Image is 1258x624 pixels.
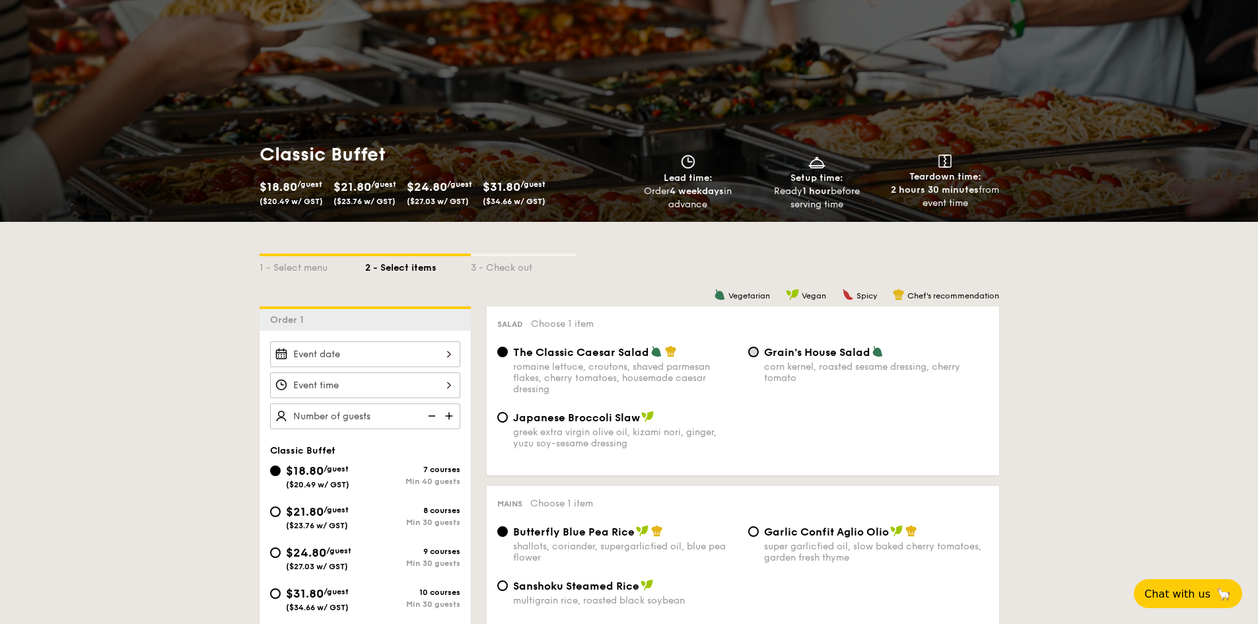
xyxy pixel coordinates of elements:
div: Min 30 guests [365,600,460,609]
div: 10 courses [365,588,460,597]
span: Mains [497,499,522,508]
span: $24.80 [286,545,326,560]
span: Vegan [802,291,826,300]
strong: 1 hour [802,186,831,197]
div: 8 courses [365,506,460,515]
span: /guest [324,505,349,514]
img: icon-vegetarian.fe4039eb.svg [714,289,726,300]
span: ($20.49 w/ GST) [260,197,323,206]
img: icon-chef-hat.a58ddaea.svg [665,345,677,357]
span: /guest [297,180,322,189]
span: $31.80 [286,586,324,601]
div: 7 courses [365,465,460,474]
input: $24.80/guest($27.03 w/ GST)9 coursesMin 30 guests [270,547,281,558]
img: icon-vegan.f8ff3823.svg [890,525,903,537]
img: icon-clock.2db775ea.svg [678,155,698,169]
div: shallots, coriander, supergarlicfied oil, blue pea flower [513,541,738,563]
img: icon-vegan.f8ff3823.svg [641,579,654,591]
div: 3 - Check out [471,256,577,275]
input: Sanshoku Steamed Ricemultigrain rice, roasted black soybean [497,580,508,591]
span: /guest [371,180,396,189]
span: ($34.66 w/ GST) [483,197,545,206]
img: icon-chef-hat.a58ddaea.svg [651,525,663,537]
div: Min 40 guests [365,477,460,486]
input: Garlic Confit Aglio Oliosuper garlicfied oil, slow baked cherry tomatoes, garden fresh thyme [748,526,759,537]
input: The Classic Caesar Saladromaine lettuce, croutons, shaved parmesan flakes, cherry tomatoes, house... [497,347,508,357]
span: Chef's recommendation [907,291,999,300]
div: 1 - Select menu [260,256,365,275]
span: ($23.76 w/ GST) [286,521,348,530]
span: $18.80 [286,464,324,478]
h1: Classic Buffet [260,143,624,166]
span: /guest [324,587,349,596]
span: /guest [520,180,545,189]
span: /guest [324,464,349,473]
span: ($20.49 w/ GST) [286,480,349,489]
span: Spicy [856,291,877,300]
span: Order 1 [270,314,309,326]
div: romaine lettuce, croutons, shaved parmesan flakes, cherry tomatoes, housemade caesar dressing [513,361,738,395]
input: Butterfly Blue Pea Riceshallots, coriander, supergarlicfied oil, blue pea flower [497,526,508,537]
img: icon-dish.430c3a2e.svg [807,155,827,169]
span: Garlic Confit Aglio Olio [764,526,889,538]
span: The Classic Caesar Salad [513,346,649,359]
img: icon-add.58712e84.svg [440,403,460,429]
span: Butterfly Blue Pea Rice [513,526,635,538]
span: Japanese Broccoli Slaw [513,411,640,424]
input: $18.80/guest($20.49 w/ GST)7 coursesMin 40 guests [270,466,281,476]
input: $21.80/guest($23.76 w/ GST)8 coursesMin 30 guests [270,506,281,517]
div: 9 courses [365,547,460,556]
span: ($27.03 w/ GST) [286,562,348,571]
span: $21.80 [333,180,371,194]
span: $21.80 [286,504,324,519]
span: Lead time: [664,172,713,184]
span: Vegetarian [728,291,770,300]
div: greek extra virgin olive oil, kizami nori, ginger, yuzu soy-sesame dressing [513,427,738,449]
span: ($23.76 w/ GST) [333,197,396,206]
input: Event date [270,341,460,367]
span: Choose 1 item [530,498,593,509]
span: Choose 1 item [531,318,594,329]
img: icon-vegan.f8ff3823.svg [641,411,654,423]
img: icon-reduce.1d2dbef1.svg [421,403,440,429]
img: icon-vegan.f8ff3823.svg [786,289,799,300]
span: /guest [447,180,472,189]
span: ($27.03 w/ GST) [407,197,469,206]
div: multigrain rice, roasted black soybean [513,595,738,606]
strong: 2 hours 30 minutes [891,184,979,195]
input: Grain's House Saladcorn kernel, roasted sesame dressing, cherry tomato [748,347,759,357]
span: $18.80 [260,180,297,194]
img: icon-vegetarian.fe4039eb.svg [650,345,662,357]
img: icon-chef-hat.a58ddaea.svg [893,289,905,300]
input: Japanese Broccoli Slawgreek extra virgin olive oil, kizami nori, ginger, yuzu soy-sesame dressing [497,412,508,423]
strong: 4 weekdays [670,186,724,197]
input: $31.80/guest($34.66 w/ GST)10 coursesMin 30 guests [270,588,281,599]
div: corn kernel, roasted sesame dressing, cherry tomato [764,361,989,384]
img: icon-teardown.65201eee.svg [938,155,952,168]
input: Event time [270,372,460,398]
div: Min 30 guests [365,559,460,568]
span: $31.80 [483,180,520,194]
div: Min 30 guests [365,518,460,527]
span: /guest [326,546,351,555]
div: super garlicfied oil, slow baked cherry tomatoes, garden fresh thyme [764,541,989,563]
img: icon-spicy.37a8142b.svg [842,289,854,300]
img: icon-vegetarian.fe4039eb.svg [872,345,884,357]
span: Salad [497,320,523,329]
div: Ready before serving time [757,185,876,211]
span: Classic Buffet [270,445,335,456]
span: Grain's House Salad [764,346,870,359]
div: Order in advance [629,185,748,211]
div: from event time [886,184,1004,210]
img: icon-vegan.f8ff3823.svg [636,525,649,537]
input: Number of guests [270,403,460,429]
span: 🦙 [1216,586,1232,602]
span: Chat with us [1144,588,1210,600]
span: ($34.66 w/ GST) [286,603,349,612]
span: Teardown time: [909,171,981,182]
button: Chat with us🦙 [1134,579,1242,608]
div: 2 - Select items [365,256,471,275]
span: Sanshoku Steamed Rice [513,580,639,592]
img: icon-chef-hat.a58ddaea.svg [905,525,917,537]
span: $24.80 [407,180,447,194]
